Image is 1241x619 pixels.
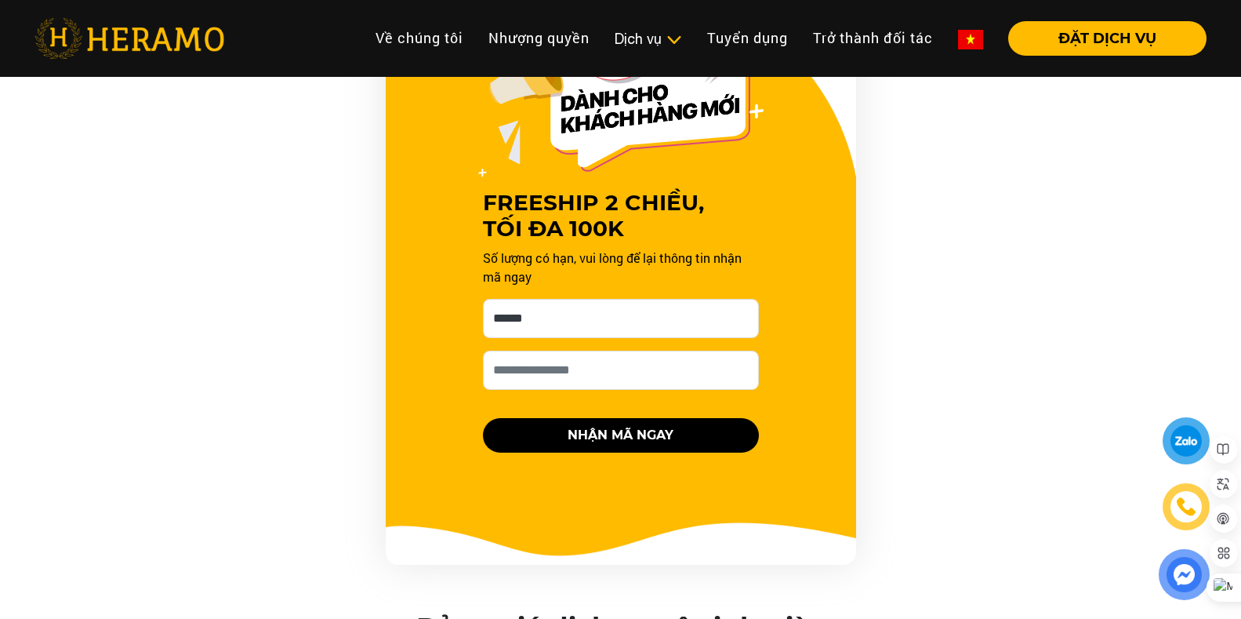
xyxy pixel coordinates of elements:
a: Tuyển dụng [695,21,800,55]
a: phone-icon [1165,486,1207,528]
a: ĐẶT DỊCH VỤ [996,31,1207,46]
button: NHẬN MÃ NGAY [483,418,759,453]
h3: FREESHIP 2 CHIỀU, TỐI ĐA 100K [483,190,759,242]
img: vn-flag.png [958,30,983,49]
img: Offer Header [478,6,764,177]
img: subToggleIcon [666,32,682,48]
div: Dịch vụ [615,28,682,49]
a: Nhượng quyền [476,21,602,55]
a: Về chúng tôi [363,21,476,55]
button: ĐẶT DỊCH VỤ [1008,21,1207,56]
img: heramo-logo.png [34,18,224,59]
p: Số lượng có hạn, vui lòng để lại thông tin nhận mã ngay [483,249,759,286]
img: phone-icon [1177,498,1196,515]
a: Trở thành đối tác [800,21,945,55]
